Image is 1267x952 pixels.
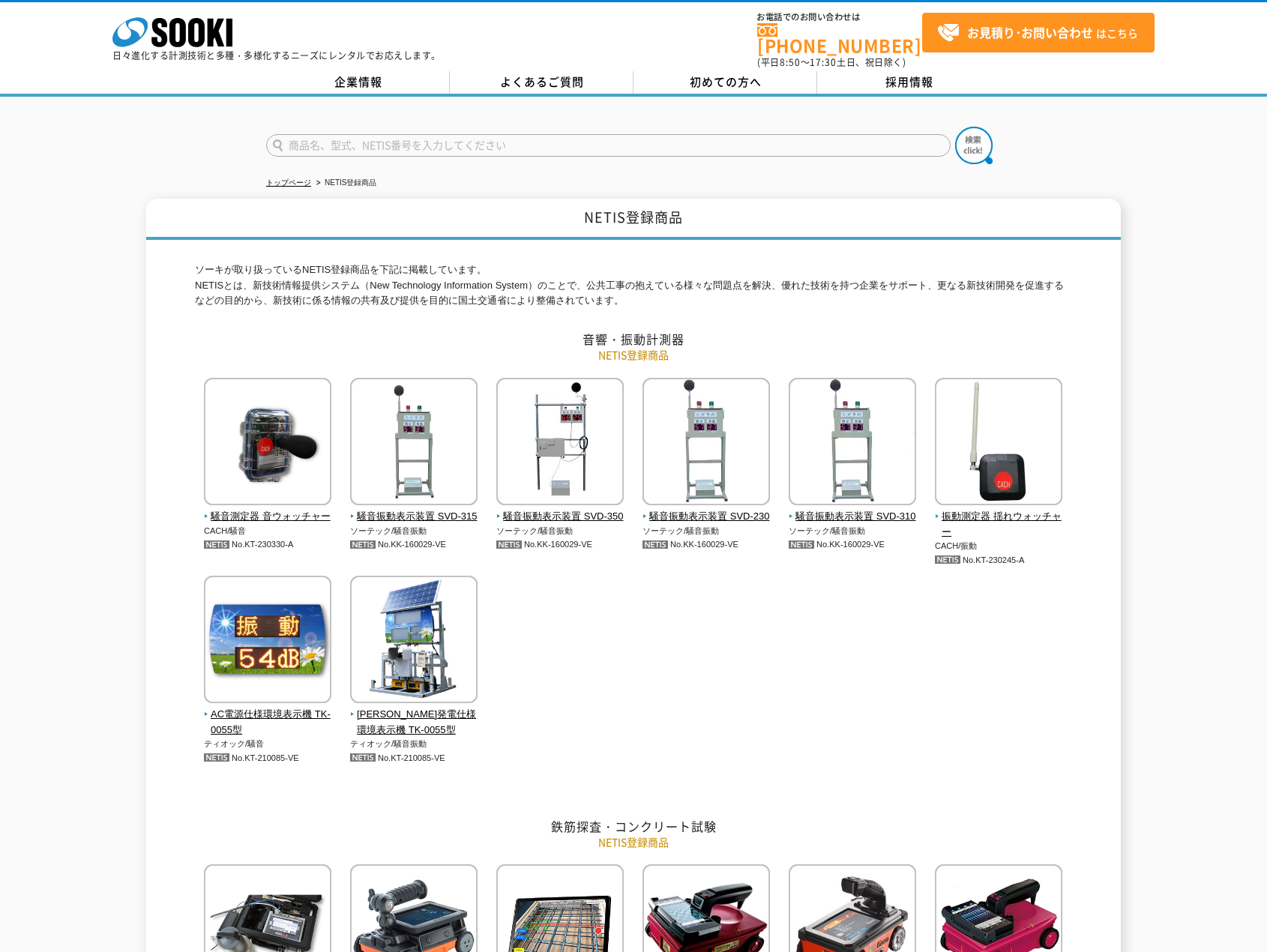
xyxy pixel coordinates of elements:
[922,13,1155,52] a: お見積り･お問い合わせはこちら
[204,537,332,552] p: No.KT-230330-A
[817,71,1001,94] a: 採用情報
[195,834,1072,850] p: NETIS登録商品
[195,819,1072,834] h2: 鉄筋探査・コンクリート試験
[350,707,478,738] span: [PERSON_NAME]発電仕様環境表示機 TK-0055型
[780,55,801,69] span: 8:50
[112,51,441,60] p: 日々進化する計測技術と多種・多様化するニーズにレンタルでお応えします。
[450,71,633,94] a: よくあるご質問
[204,378,331,509] img: 騒音測定器 音ウォッチャー
[789,509,917,525] span: 騒音振動表示装置 SVD-310
[789,378,916,509] img: 騒音振動表示装置 SVD-310
[350,378,478,509] img: 騒音振動表示装置 SVD-315
[195,347,1072,363] p: NETIS登録商品
[642,509,771,525] span: 騒音振動表示装置 SVD-230
[204,576,331,707] img: AC電源仕様環境表示機 TK-0055型
[195,331,1072,347] h2: 音響・振動計測器
[496,509,625,525] span: 騒音振動表示装置 SVD-350
[204,509,332,525] span: 騒音測定器 音ウォッチャー
[496,525,625,537] p: ソーテック/騒音振動
[146,199,1121,240] h1: NETIS登録商品
[935,495,1063,540] a: 振動測定器 揺れウォッチャー
[496,495,625,525] a: 騒音振動表示装置 SVD-350
[350,738,478,750] p: ティオック/騒音振動
[266,71,450,94] a: 企業情報
[496,378,624,509] img: 騒音振動表示装置 SVD-350
[810,55,837,69] span: 17:30
[642,525,771,537] p: ソーテック/騒音振動
[757,13,922,22] span: お電話でのお問い合わせは
[204,693,332,738] a: AC電源仕様環境表示機 TK-0055型
[935,378,1062,509] img: 振動測定器 揺れウォッチャー
[350,509,478,525] span: 騒音振動表示装置 SVD-315
[642,537,771,552] p: No.KK-160029-VE
[204,750,332,766] p: No.KT-210085-VE
[350,576,478,707] img: 太陽光発電仕様環境表示機 TK-0055型
[789,537,917,552] p: No.KK-160029-VE
[789,495,917,525] a: 騒音振動表示装置 SVD-310
[195,262,1072,309] p: ソーキが取り扱っているNETIS登録商品を下記に掲載しています。 NETISとは、新技術情報提供システム（New Technology Information System）のことで、公共工事の...
[935,552,1063,568] p: No.KT-230245-A
[350,525,478,537] p: ソーテック/騒音振動
[204,525,332,537] p: CACH/騒音
[313,175,376,191] li: NETIS登録商品
[757,23,922,54] a: [PHONE_NUMBER]
[789,525,917,537] p: ソーテック/騒音振動
[350,537,478,552] p: No.KK-160029-VE
[496,537,625,552] p: No.KK-160029-VE
[955,127,993,164] img: btn_search.png
[266,134,951,157] input: 商品名、型式、NETIS番号を入力してください
[967,23,1093,41] strong: お見積り･お問い合わせ
[690,73,762,90] span: 初めての方へ
[350,750,478,766] p: No.KT-210085-VE
[642,495,771,525] a: 騒音振動表示装置 SVD-230
[350,693,478,738] a: [PERSON_NAME]発電仕様環境表示機 TK-0055型
[935,509,1063,540] span: 振動測定器 揺れウォッチャー
[204,738,332,750] p: ティオック/騒音
[757,55,906,69] span: (平日 ～ 土日、祝日除く)
[350,495,478,525] a: 騒音振動表示装置 SVD-315
[204,707,332,738] span: AC電源仕様環境表示機 TK-0055型
[937,22,1138,44] span: はこちら
[266,178,311,187] a: トップページ
[642,378,770,509] img: 騒音振動表示装置 SVD-230
[204,495,332,525] a: 騒音測定器 音ウォッチャー
[935,540,1063,552] p: CACH/振動
[633,71,817,94] a: 初めての方へ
